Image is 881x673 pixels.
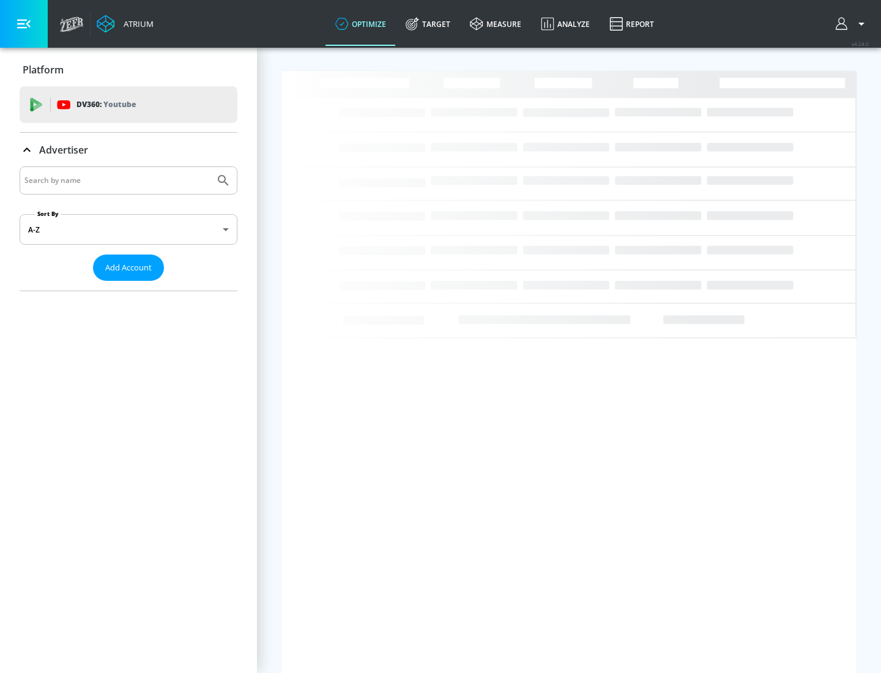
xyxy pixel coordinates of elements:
[531,2,600,46] a: Analyze
[20,166,237,291] div: Advertiser
[105,261,152,275] span: Add Account
[76,98,136,111] p: DV360:
[20,53,237,87] div: Platform
[20,86,237,123] div: DV360: Youtube
[20,133,237,167] div: Advertiser
[35,210,61,218] label: Sort By
[93,255,164,281] button: Add Account
[20,281,237,291] nav: list of Advertiser
[24,173,210,188] input: Search by name
[396,2,460,46] a: Target
[325,2,396,46] a: optimize
[39,143,88,157] p: Advertiser
[20,214,237,245] div: A-Z
[119,18,154,29] div: Atrium
[103,98,136,111] p: Youtube
[97,15,154,33] a: Atrium
[460,2,531,46] a: measure
[600,2,664,46] a: Report
[852,40,869,47] span: v 4.24.0
[23,63,64,76] p: Platform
